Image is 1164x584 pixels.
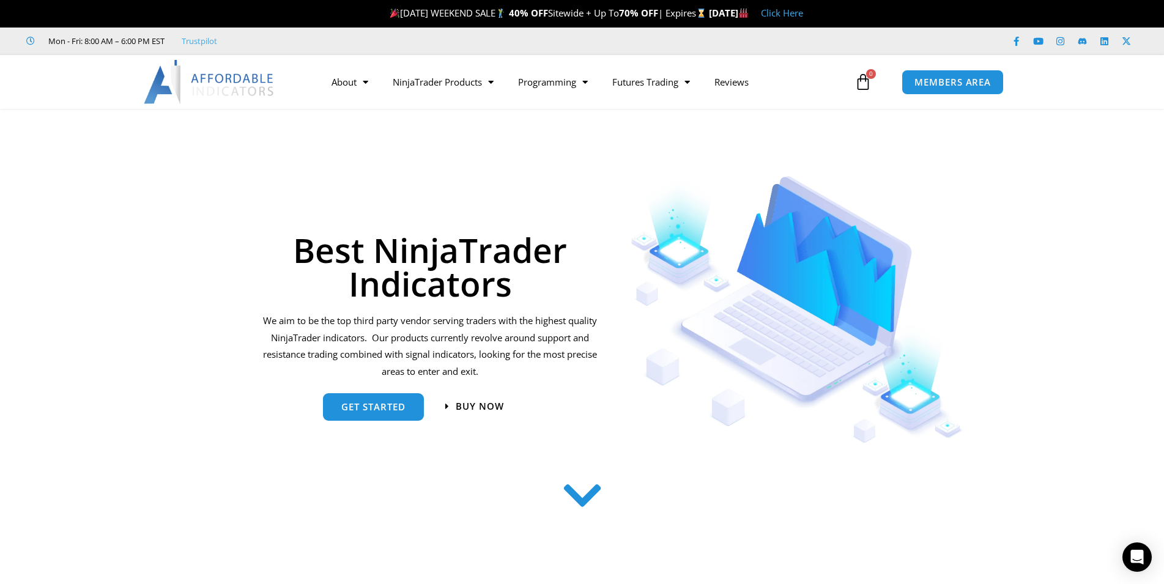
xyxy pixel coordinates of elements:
a: 0 [836,64,890,100]
a: Reviews [702,68,761,96]
a: Trustpilot [182,34,217,48]
a: Futures Trading [600,68,702,96]
span: Mon - Fri: 8:00 AM – 6:00 PM EST [45,34,165,48]
img: 🎉 [390,9,399,18]
a: NinjaTrader Products [380,68,506,96]
nav: Menu [319,68,851,96]
span: Buy now [456,402,504,411]
strong: 70% OFF [619,7,658,19]
a: Buy now [445,402,504,411]
a: Programming [506,68,600,96]
div: Open Intercom Messenger [1122,542,1152,572]
img: 🏭 [739,9,748,18]
strong: [DATE] [709,7,749,19]
span: MEMBERS AREA [914,78,991,87]
span: [DATE] WEEKEND SALE Sitewide + Up To | Expires [387,7,708,19]
img: 🏌️‍♂️ [496,9,505,18]
a: About [319,68,380,96]
a: get started [323,393,424,421]
span: 0 [866,69,876,79]
a: Click Here [761,7,803,19]
img: Indicators 1 | Affordable Indicators – NinjaTrader [631,176,963,443]
img: ⌛ [697,9,706,18]
h1: Best NinjaTrader Indicators [261,233,599,300]
p: We aim to be the top third party vendor serving traders with the highest quality NinjaTrader indi... [261,312,599,380]
span: get started [341,402,406,412]
img: LogoAI | Affordable Indicators – NinjaTrader [144,60,275,104]
strong: 40% OFF [509,7,548,19]
a: MEMBERS AREA [902,70,1004,95]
